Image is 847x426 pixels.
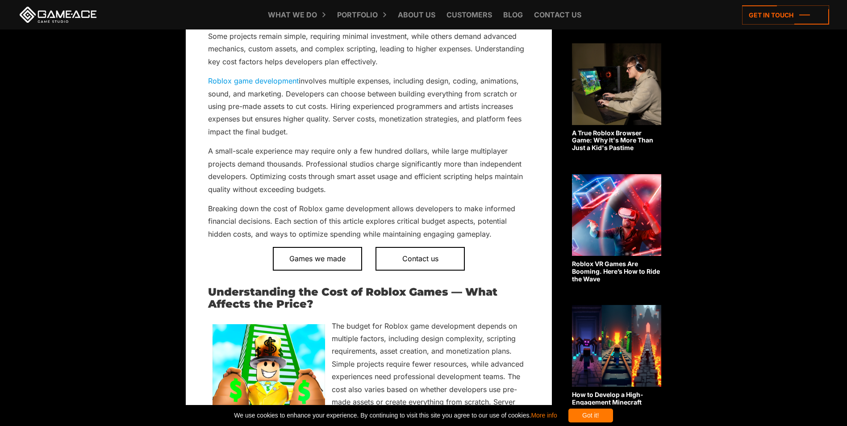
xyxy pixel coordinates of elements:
img: Related [572,43,661,125]
p: Breaking down the cost of Roblox game development allows developers to make informed financial de... [208,202,530,240]
p: A small-scale experience may require only a few hundred dollars, while large multiplayer projects... [208,145,530,196]
a: Roblox game development [208,76,299,85]
span: We use cookies to enhance your experience. By continuing to visit this site you agree to our use ... [234,409,557,422]
p: involves multiple expenses, including design, coding, animations, sound, and marketing. Developer... [208,75,530,138]
a: Get in touch [742,5,829,25]
p: Creating a game on Roblox opens up opportunities for developers to engage players while generatin... [208,4,530,68]
a: More info [531,412,557,419]
a: Roblox VR Games Are Booming. Here’s How to Ride the Wave [572,174,661,283]
img: Related [572,174,661,256]
a: Games we made [273,247,362,270]
a: How to Develop a High-Engagement Minecraft Runner in Roblox [572,305,661,413]
a: A True Roblox Browser Game: Why It's More Than Just a Kid's Pastime [572,43,661,152]
img: Related [572,305,661,387]
h2: Understanding the Cost of Roblox Games — What Affects the Price? [208,286,530,310]
a: Contact us [376,247,465,270]
div: Got it! [568,409,613,422]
